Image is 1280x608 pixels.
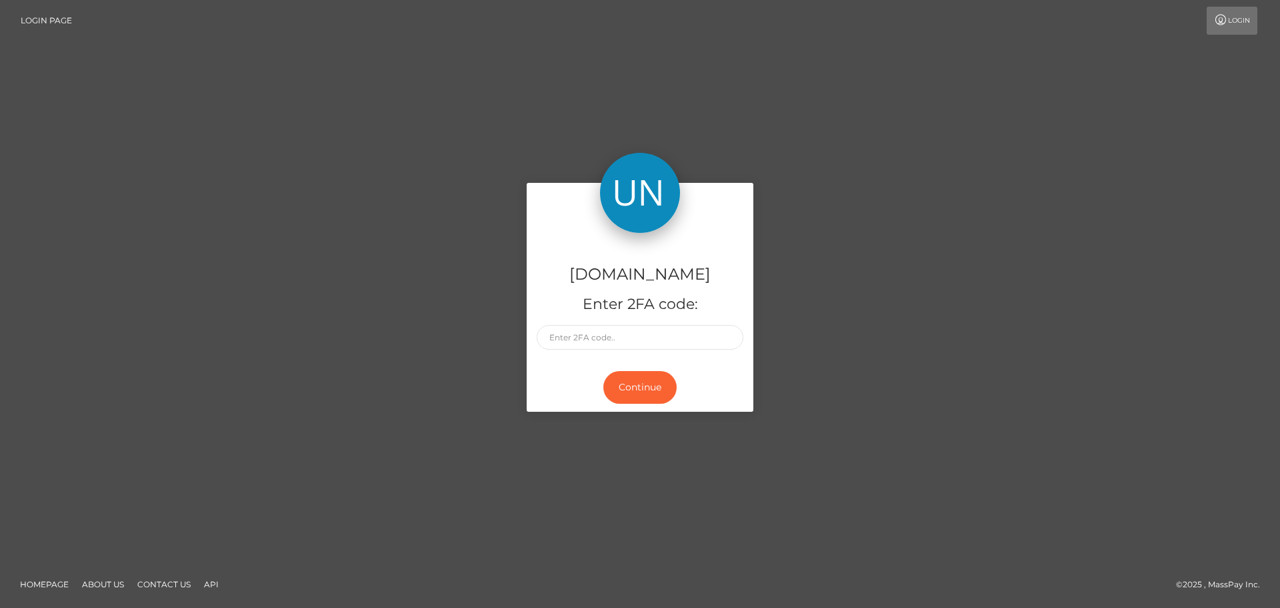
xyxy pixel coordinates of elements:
[77,574,129,595] a: About Us
[199,574,224,595] a: API
[537,263,743,286] h4: [DOMAIN_NAME]
[600,153,680,233] img: Unlockt.me
[537,294,743,315] h5: Enter 2FA code:
[1207,7,1257,35] a: Login
[15,574,74,595] a: Homepage
[603,371,677,404] button: Continue
[132,574,196,595] a: Contact Us
[21,7,72,35] a: Login Page
[1176,577,1270,592] div: © 2025 , MassPay Inc.
[537,325,743,350] input: Enter 2FA code..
